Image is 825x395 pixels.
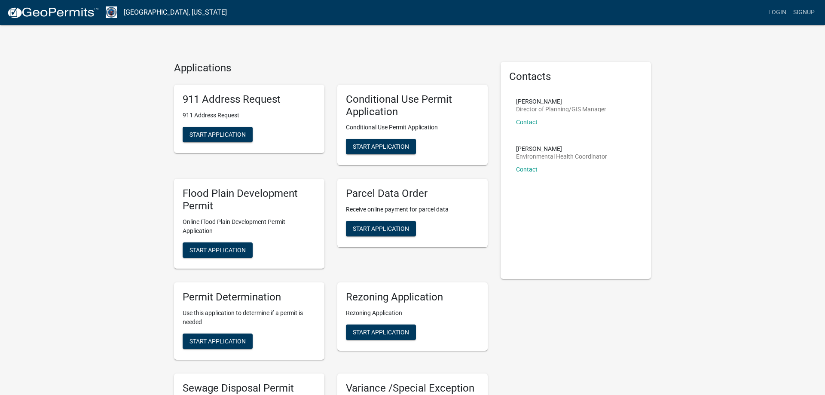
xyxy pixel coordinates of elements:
a: Contact [516,166,538,173]
a: [GEOGRAPHIC_DATA], [US_STATE] [124,5,227,20]
p: Director of Planning/GIS Manager [516,106,606,112]
h5: 911 Address Request [183,93,316,106]
span: Start Application [189,131,246,138]
button: Start Application [183,242,253,258]
h5: Flood Plain Development Permit [183,187,316,212]
a: Login [765,4,790,21]
button: Start Application [346,221,416,236]
img: Henry County, Iowa [106,6,117,18]
span: Start Application [353,225,409,232]
p: Environmental Health Coordinator [516,153,607,159]
button: Start Application [183,334,253,349]
p: Receive online payment for parcel data [346,205,479,214]
h5: Parcel Data Order [346,187,479,200]
button: Start Application [183,127,253,142]
p: 911 Address Request [183,111,316,120]
h5: Conditional Use Permit Application [346,93,479,118]
p: Conditional Use Permit Application [346,123,479,132]
h4: Applications [174,62,488,74]
p: Online Flood Plain Development Permit Application [183,217,316,236]
h5: Contacts [509,70,642,83]
span: Start Application [189,246,246,253]
a: Contact [516,119,538,126]
button: Start Application [346,325,416,340]
h5: Sewage Disposal Permit [183,382,316,395]
p: Rezoning Application [346,309,479,318]
button: Start Application [346,139,416,154]
span: Start Application [353,328,409,335]
a: Signup [790,4,818,21]
span: Start Application [189,337,246,344]
h5: Permit Determination [183,291,316,303]
h5: Rezoning Application [346,291,479,303]
span: Start Application [353,143,409,150]
p: [PERSON_NAME] [516,146,607,152]
p: Use this application to determine if a permit is needed [183,309,316,327]
p: [PERSON_NAME] [516,98,606,104]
